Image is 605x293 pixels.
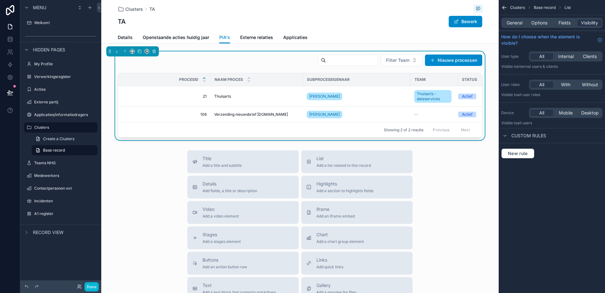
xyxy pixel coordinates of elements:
[316,155,371,162] span: List
[316,231,364,238] span: Chart
[462,112,472,117] div: Actief
[24,59,97,69] a: My Profile
[187,252,299,275] button: ButtonsAdd an action button row
[187,226,299,249] button: StagesAdd a stages element
[34,186,96,191] label: Contactpersonen ext
[24,72,97,82] a: Verwerkingsregister
[501,148,534,159] button: New rule
[126,112,207,117] a: 106
[43,136,74,141] span: Create a Clusters
[24,183,97,193] a: Contactpersonen ext
[458,94,498,99] a: Actief
[215,77,243,82] span: Naam Proces
[449,16,482,27] button: Bewerk
[415,77,426,82] span: Team
[187,150,299,173] button: TitleAdd a title and subtitle
[534,5,556,10] span: Base record
[34,211,96,216] label: A1 register
[143,34,209,41] span: Openstaande acties huidig jaar
[187,201,299,224] button: VideoAdd a video element
[219,32,230,44] a: PIA's
[24,209,97,219] a: A1 register
[126,94,207,99] a: 21
[307,93,342,100] a: [PERSON_NAME]
[84,282,99,291] button: Done
[539,110,544,116] span: All
[34,62,96,67] label: My Profile
[32,145,97,155] a: Base record
[203,239,241,244] span: Add a stages element
[501,54,527,59] label: User type
[33,47,65,53] span: Hidden pages
[125,6,143,12] span: Clusters
[316,264,343,270] span: Add quick links
[386,57,409,63] span: Filter Team
[582,81,598,88] span: Without
[517,120,532,125] span: all users
[501,120,602,126] p: Visible to
[24,110,97,120] a: Applicaties/informatiedragers
[34,125,94,130] label: Clusters
[240,32,273,44] a: Externe relaties
[203,155,242,162] span: Title
[501,110,527,115] label: Device
[414,90,452,103] a: Thuisarts - dataservices
[24,84,97,94] a: Acties
[581,20,598,26] span: Visibility
[307,91,407,101] a: [PERSON_NAME]
[561,81,571,88] span: With
[531,20,547,26] span: Options
[34,74,96,79] label: Verwerkingsregister
[203,257,247,263] span: Buttons
[581,110,599,116] span: Desktop
[214,94,231,99] span: Thuisarts
[283,34,308,41] span: Applicaties
[414,112,454,117] a: --
[118,6,143,12] a: Clusters
[149,6,155,12] a: TA
[179,77,198,82] span: Procesid
[24,158,97,168] a: Teams NHG
[307,111,342,118] a: [PERSON_NAME]
[507,20,522,26] span: General
[118,32,133,44] a: Details
[417,91,449,101] span: Thuisarts - dataservices
[381,54,422,66] button: Select Button
[505,151,530,156] span: New rule
[414,112,418,117] span: --
[283,32,308,44] a: Applicaties
[558,20,571,26] span: Fields
[564,5,571,10] span: List
[24,196,97,206] a: Incidenten
[316,282,356,289] span: Gallery
[214,112,299,117] a: Verzending nieuwsbrief [DOMAIN_NAME]
[24,122,97,133] a: Clusters
[425,55,482,66] button: Nieuwe processen
[34,160,96,166] label: Teams NHG
[458,112,498,117] a: Actief
[34,20,96,25] label: Welkom!
[203,264,247,270] span: Add an action button row
[24,171,97,181] a: Medewerkers
[34,199,96,204] label: Incidenten
[34,112,96,117] label: Applicaties/informatiedragers
[203,206,239,212] span: Video
[517,92,540,97] span: All user roles
[539,81,544,88] span: All
[510,5,525,10] span: Clusters
[501,34,602,46] a: How do I choose when the element is visible?
[501,34,595,46] span: How do I choose when the element is visible?
[24,18,97,28] a: Welkom!
[309,94,340,99] span: [PERSON_NAME]
[32,134,97,144] a: Create a Clusters
[203,214,239,219] span: Add a video element
[316,257,343,263] span: Links
[301,226,413,249] button: ChartAdd a chart group element
[203,163,242,168] span: Add a title and subtitle
[24,97,97,107] a: Externe partij
[203,181,257,187] span: Details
